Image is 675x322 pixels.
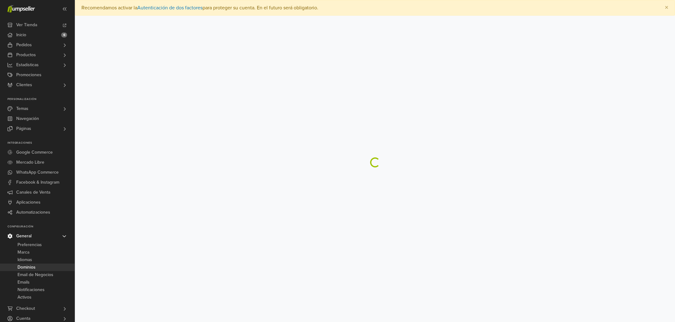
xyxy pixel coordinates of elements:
[16,20,37,30] span: Ver Tienda
[16,167,59,177] span: WhatsApp Commerce
[7,141,75,145] p: Integraciones
[17,256,32,264] span: Idiomas
[16,30,26,40] span: Inicio
[137,5,203,11] a: Autenticación de dos factores
[16,104,28,114] span: Temas
[16,40,32,50] span: Pedidos
[17,249,29,256] span: Marca
[16,207,50,217] span: Automatizaciones
[16,124,31,134] span: Páginas
[16,177,59,187] span: Facebook & Instagram
[16,70,42,80] span: Promociones
[16,114,39,124] span: Navegación
[17,279,30,286] span: Emails
[16,157,44,167] span: Mercado Libre
[16,231,32,241] span: General
[16,187,50,197] span: Canales de Venta
[17,271,53,279] span: Email de Negocios
[17,241,42,249] span: Preferencias
[16,80,32,90] span: Clientes
[16,304,35,314] span: Checkout
[7,225,75,229] p: Configuración
[16,197,41,207] span: Aplicaciones
[16,60,39,70] span: Estadísticas
[665,3,668,12] span: ×
[7,97,75,101] p: Personalización
[17,264,36,271] span: Dominios
[61,32,67,37] span: 6
[17,294,32,301] span: Activos
[17,286,45,294] span: Notificaciones
[16,50,36,60] span: Productos
[658,0,675,15] button: Close
[16,147,53,157] span: Google Commerce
